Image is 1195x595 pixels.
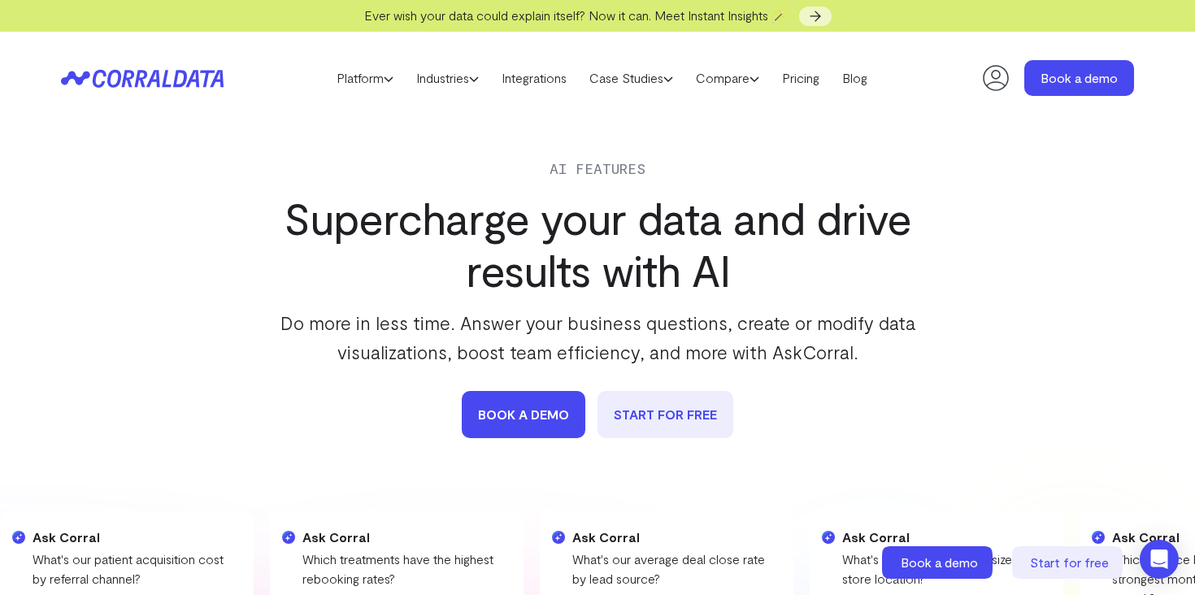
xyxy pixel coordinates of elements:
a: Integrations [490,66,578,90]
span: Book a demo [901,554,978,570]
h1: Supercharge your data and drive results with AI [266,192,929,296]
a: Book a demo [882,546,996,579]
a: Case Studies [578,66,684,90]
a: Blog [831,66,879,90]
div: Open Intercom Messenger [1140,540,1179,579]
a: START FOR FREE [597,391,733,438]
div: AI Features [266,157,929,180]
a: Start for free [1012,546,1126,579]
a: Pricing [771,66,831,90]
a: book a demo [462,391,585,438]
p: What's our average deal close rate by lead source? [572,549,777,588]
h4: Ask Corral [33,528,237,547]
h4: Ask Corral [572,528,777,547]
h4: Ask Corral [302,528,507,547]
a: Compare [684,66,771,90]
p: Which treatments have the highest rebooking rates? [302,549,507,588]
p: What's our average basket size by store location? [842,549,1047,588]
a: Book a demo [1024,60,1134,96]
p: What's our patient acquisition cost by referral channel? [33,549,237,588]
span: Ever wish your data could explain itself? Now it can. Meet Instant Insights 🪄 [364,7,788,23]
a: Platform [325,66,405,90]
a: Industries [405,66,490,90]
p: Do more in less time. Answer your business questions, create or modify data visualizations, boost... [266,308,929,367]
span: Start for free [1030,554,1109,570]
h4: Ask Corral [842,528,1047,547]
